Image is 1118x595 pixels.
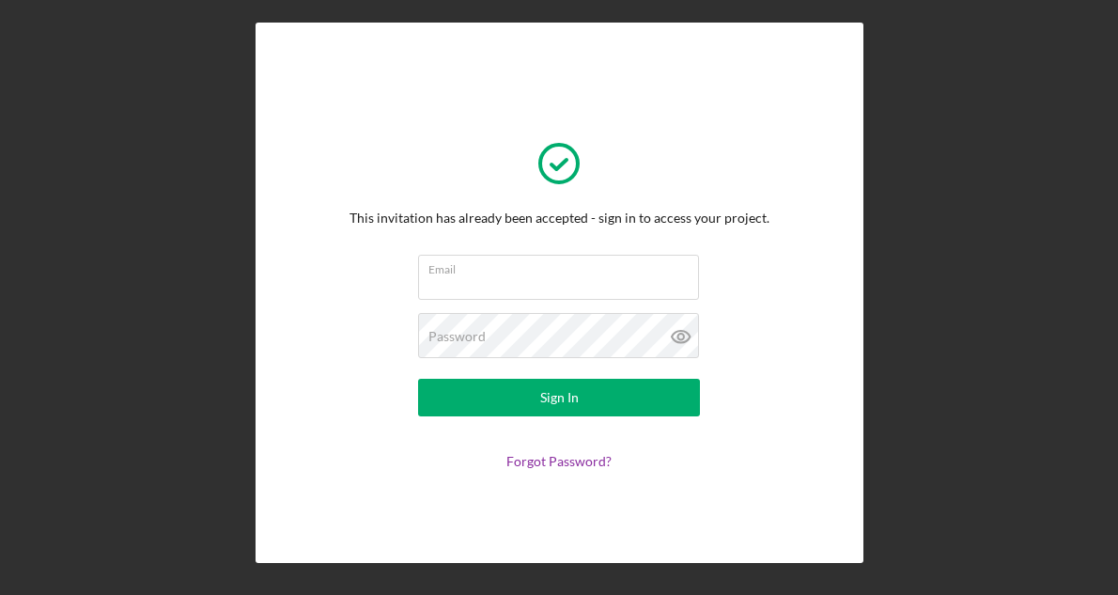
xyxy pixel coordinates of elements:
label: Email [428,256,699,276]
a: Forgot Password? [506,453,612,469]
div: This invitation has already been accepted - sign in to access your project. [349,211,769,226]
div: Sign In [540,379,579,416]
button: Sign In [418,379,700,416]
label: Password [428,329,486,344]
